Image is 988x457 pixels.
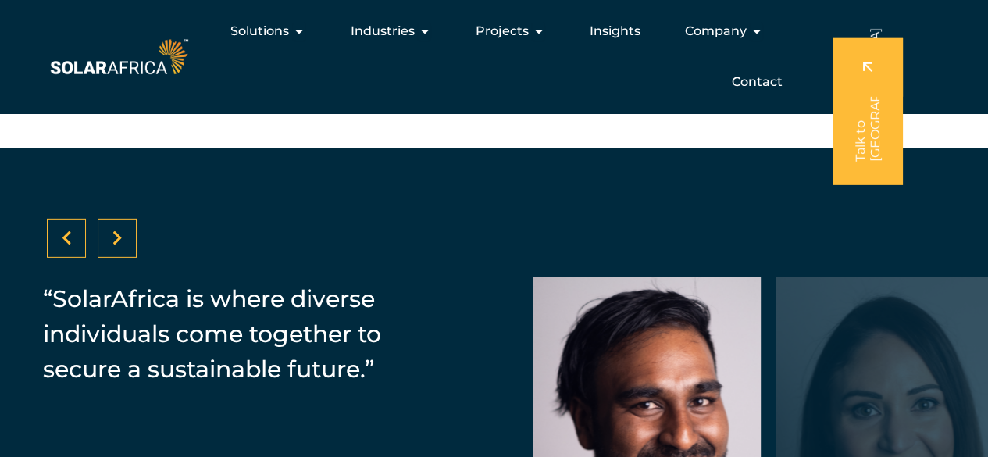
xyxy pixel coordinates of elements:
span: Projects [475,22,528,41]
a: Contact [731,73,782,91]
span: Industries [350,22,414,41]
a: Insights [589,22,640,41]
p: “SolarAfrica is where diverse individuals come together to secure a sustainable future.” [43,281,455,387]
span: Company [684,22,746,41]
nav: Menu [191,16,794,98]
span: Solutions [230,22,289,41]
div: Menu Toggle [191,16,794,98]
